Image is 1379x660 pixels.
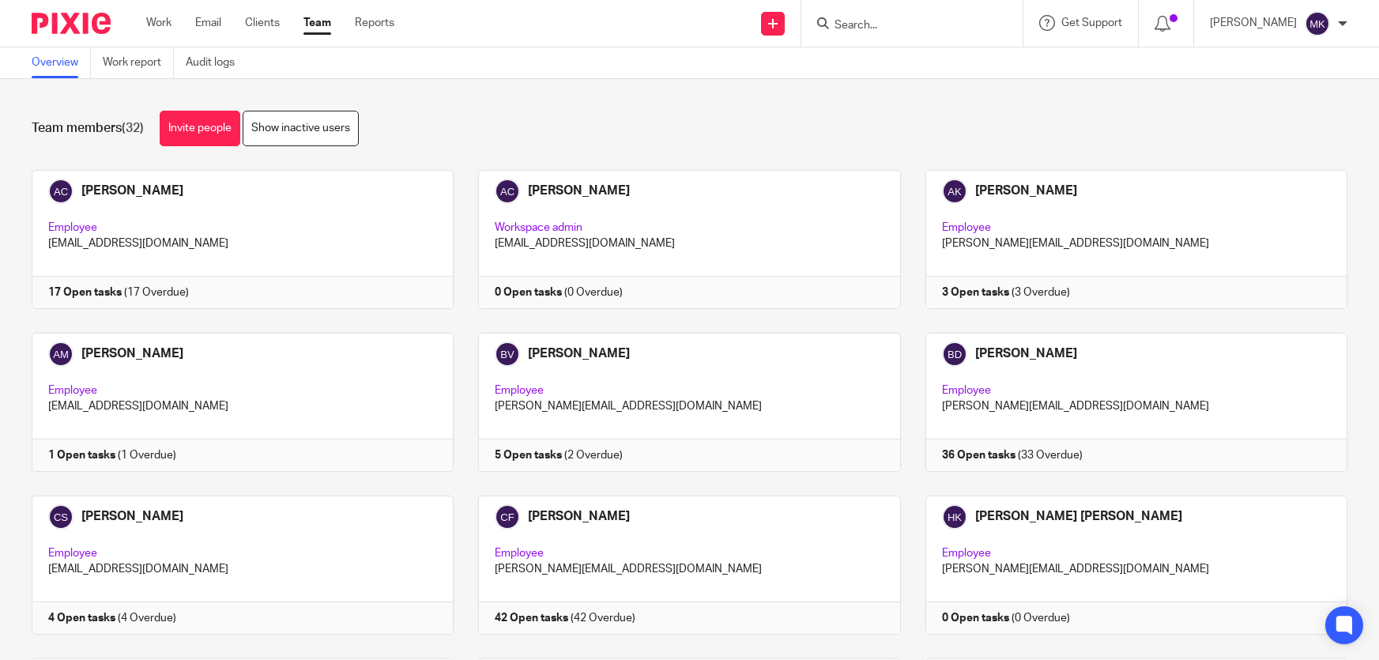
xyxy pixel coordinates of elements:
[243,111,359,146] a: Show inactive users
[195,15,221,31] a: Email
[160,111,240,146] a: Invite people
[1210,15,1297,31] p: [PERSON_NAME]
[303,15,331,31] a: Team
[32,47,91,78] a: Overview
[32,120,144,137] h1: Team members
[1305,11,1330,36] img: svg%3E
[103,47,174,78] a: Work report
[833,19,975,33] input: Search
[1061,17,1122,28] span: Get Support
[122,122,144,134] span: (32)
[146,15,171,31] a: Work
[186,47,247,78] a: Audit logs
[355,15,394,31] a: Reports
[32,13,111,34] img: Pixie
[245,15,280,31] a: Clients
